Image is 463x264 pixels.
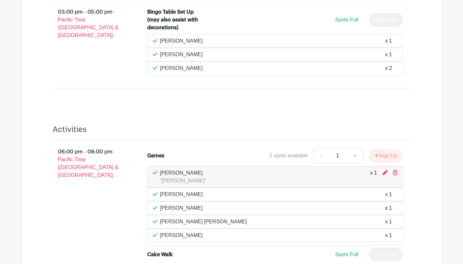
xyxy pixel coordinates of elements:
a: + [347,148,363,164]
div: x 1 [385,37,392,45]
a: - [313,148,328,164]
p: [PERSON_NAME] [160,191,203,198]
div: x 1 [370,169,377,185]
div: Cake Walk [147,251,173,258]
p: [PERSON_NAME] [160,231,203,239]
div: x 1 [385,191,392,198]
span: Spots Full [335,17,358,22]
h4: Activities [53,125,87,134]
p: [PERSON_NAME] [160,64,203,72]
p: [PERSON_NAME] [160,51,203,59]
div: x 1 [385,218,392,226]
p: [PERSON_NAME] [160,169,206,177]
div: Bingo Table Set Up (may also assist with decorations) [147,8,203,32]
p: [PERSON_NAME] [160,37,203,45]
div: 2 spots available [269,152,308,160]
p: [PERSON_NAME] [160,204,203,212]
div: x 1 [385,204,392,212]
div: x 1 [385,231,392,239]
div: x 1 [385,51,392,59]
p: 03:00 pm - 05:00 pm [42,6,137,42]
div: x 2 [385,64,392,72]
span: Spots Full [335,252,358,257]
p: 06:00 pm - 08:00 pm [42,145,137,182]
p: "[PERSON_NAME]" [160,177,206,185]
button: Sign Up [369,149,403,163]
div: Games [147,152,164,160]
p: [PERSON_NAME] [PERSON_NAME] [160,218,247,226]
